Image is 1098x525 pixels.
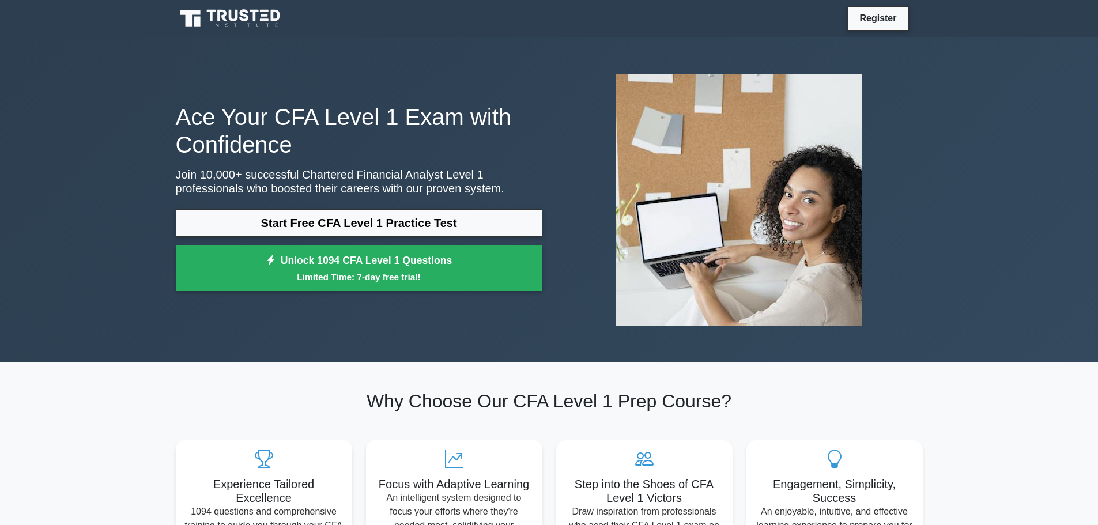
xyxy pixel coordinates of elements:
[176,390,923,412] h2: Why Choose Our CFA Level 1 Prep Course?
[176,245,542,292] a: Unlock 1094 CFA Level 1 QuestionsLimited Time: 7-day free trial!
[375,477,533,491] h5: Focus with Adaptive Learning
[176,103,542,158] h1: Ace Your CFA Level 1 Exam with Confidence
[756,477,914,505] h5: Engagement, Simplicity, Success
[176,209,542,237] a: Start Free CFA Level 1 Practice Test
[852,11,903,25] a: Register
[176,168,542,195] p: Join 10,000+ successful Chartered Financial Analyst Level 1 professionals who boosted their caree...
[190,270,528,284] small: Limited Time: 7-day free trial!
[185,477,343,505] h5: Experience Tailored Excellence
[565,477,723,505] h5: Step into the Shoes of CFA Level 1 Victors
